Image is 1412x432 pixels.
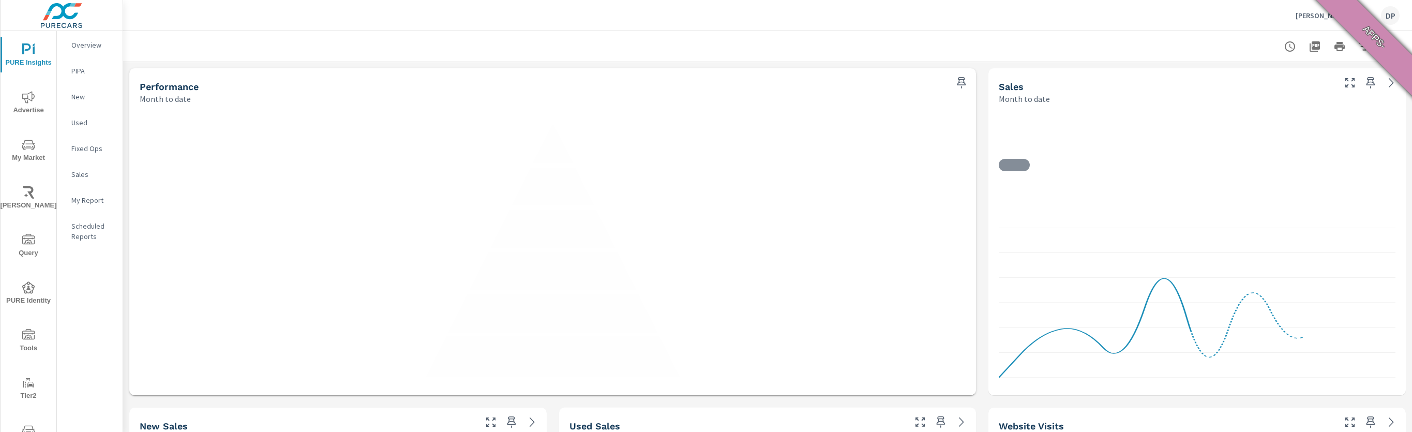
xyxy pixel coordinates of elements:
[569,421,620,431] h5: Used Sales
[57,218,123,244] div: Scheduled Reports
[140,421,188,431] h5: New Sales
[1381,6,1400,25] div: DP
[999,81,1024,92] h5: Sales
[71,117,114,128] p: Used
[1354,36,1375,57] button: Apply Filters
[4,139,53,164] span: My Market
[1379,36,1400,57] button: Select Date Range
[1304,36,1325,57] button: "Export Report to PDF"
[140,81,199,92] h5: Performance
[1362,414,1379,430] span: Save this to your personalized report
[4,377,53,402] span: Tier2
[57,115,123,130] div: Used
[71,169,114,180] p: Sales
[57,192,123,208] div: My Report
[57,167,123,182] div: Sales
[933,414,949,430] span: Save this to your personalized report
[999,421,1064,431] h5: Website Visits
[483,414,499,430] button: Make Fullscreen
[57,63,123,79] div: PIPA
[999,93,1050,105] p: Month to date
[71,92,114,102] p: New
[1296,11,1373,20] p: [PERSON_NAME] Toyota
[1342,414,1358,430] button: Make Fullscreen
[4,91,53,116] span: Advertise
[57,141,123,156] div: Fixed Ops
[1362,75,1379,91] span: Save this to your personalized report
[953,75,970,91] span: Save this to your personalized report
[71,221,114,242] p: Scheduled Reports
[1383,414,1400,430] a: See more details in report
[912,414,928,430] button: Make Fullscreen
[57,37,123,53] div: Overview
[1342,75,1358,91] button: Make Fullscreen
[4,281,53,307] span: PURE Identity
[953,414,970,430] a: See more details in report
[4,186,53,212] span: [PERSON_NAME]
[503,414,520,430] span: Save this to your personalized report
[1329,36,1350,57] button: Print Report
[4,43,53,69] span: PURE Insights
[71,66,114,76] p: PIPA
[4,329,53,354] span: Tools
[57,89,123,105] div: New
[4,234,53,259] span: Query
[140,93,191,105] p: Month to date
[71,195,114,205] p: My Report
[524,414,540,430] a: See more details in report
[71,40,114,50] p: Overview
[1383,75,1400,91] a: See more details in report
[71,143,114,154] p: Fixed Ops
